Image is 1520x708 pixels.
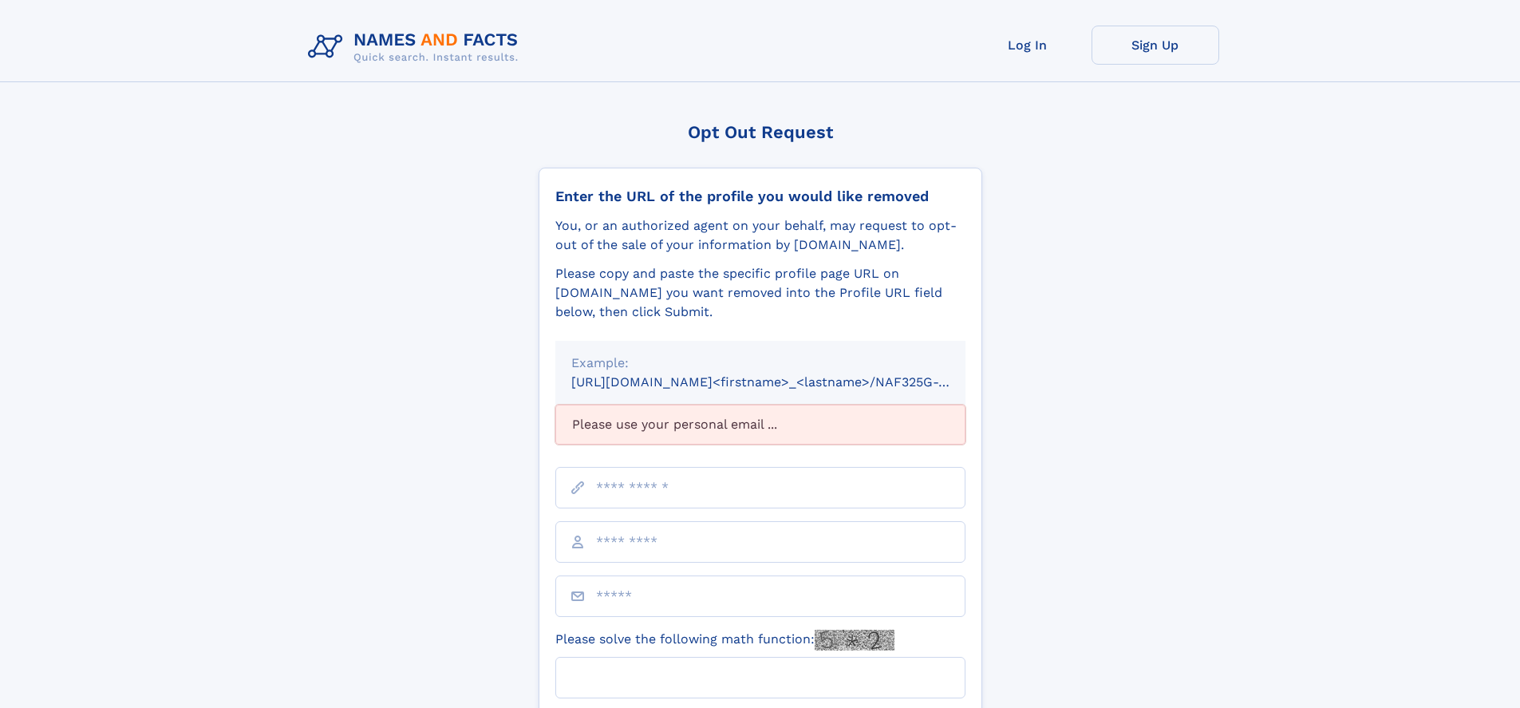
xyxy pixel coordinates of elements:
a: Log In [964,26,1092,65]
img: Logo Names and Facts [302,26,531,69]
div: Opt Out Request [539,122,982,142]
div: Example: [571,354,950,373]
div: You, or an authorized agent on your behalf, may request to opt-out of the sale of your informatio... [555,216,965,255]
small: [URL][DOMAIN_NAME]<firstname>_<lastname>/NAF325G-xxxxxxxx [571,374,996,390]
div: Please use your personal email ... [555,405,965,445]
div: Please copy and paste the specific profile page URL on [DOMAIN_NAME] you want removed into the Pr... [555,264,965,322]
div: Enter the URL of the profile you would like removed [555,188,965,205]
a: Sign Up [1092,26,1219,65]
label: Please solve the following math function: [555,630,894,651]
